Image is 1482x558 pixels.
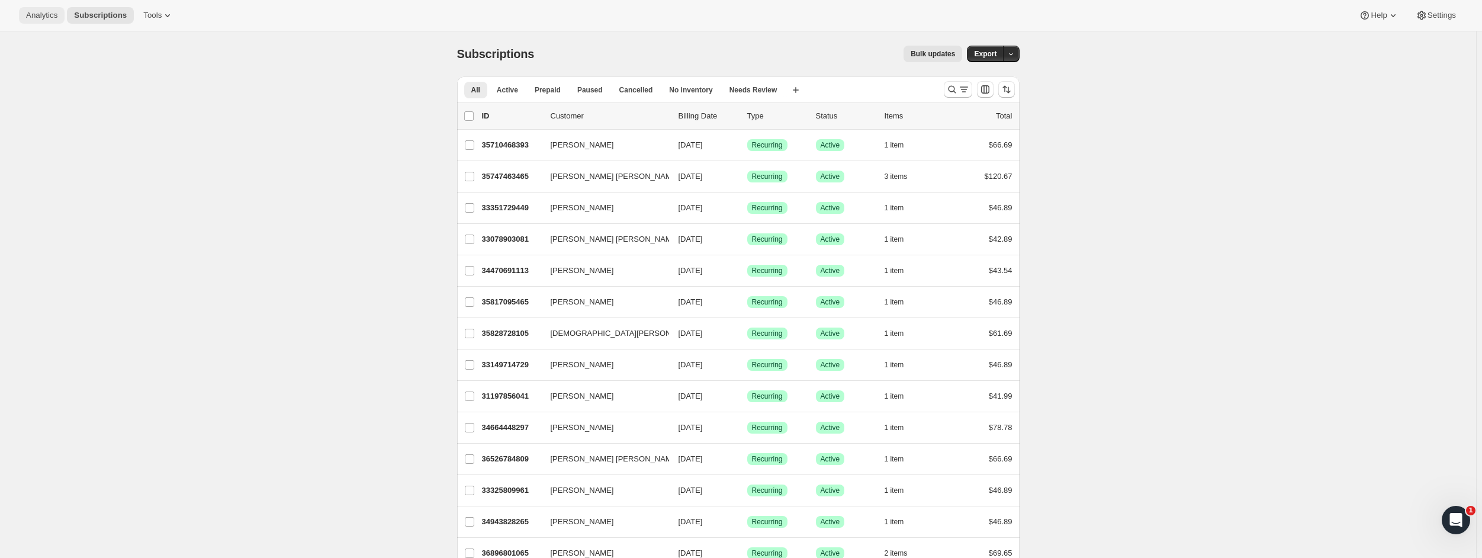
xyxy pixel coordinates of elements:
[989,360,1012,369] span: $46.89
[1442,506,1470,534] iframe: Intercom live chat
[729,85,777,95] span: Needs Review
[752,423,783,432] span: Recurring
[885,360,904,370] span: 1 item
[551,171,679,182] span: [PERSON_NAME] [PERSON_NAME]
[551,390,614,402] span: [PERSON_NAME]
[482,422,541,434] p: 34664448297
[989,203,1012,212] span: $46.89
[482,328,541,339] p: 35828728105
[551,422,614,434] span: [PERSON_NAME]
[885,231,917,248] button: 1 item
[679,454,703,463] span: [DATE]
[544,450,662,469] button: [PERSON_NAME] [PERSON_NAME]
[1409,7,1463,24] button: Settings
[679,517,703,526] span: [DATE]
[482,110,1012,122] div: IDCustomerBilling DateTypeStatusItemsTotal
[482,451,1012,467] div: 36526784809[PERSON_NAME] [PERSON_NAME][DATE]SuccessRecurringSuccessActive1 item$66.69
[482,202,541,214] p: 33351729449
[679,203,703,212] span: [DATE]
[752,235,783,244] span: Recurring
[679,140,703,149] span: [DATE]
[752,140,783,150] span: Recurring
[752,454,783,464] span: Recurring
[885,294,917,310] button: 1 item
[752,486,783,495] span: Recurring
[482,388,1012,405] div: 31197856041[PERSON_NAME][DATE]SuccessRecurringSuccessActive1 item$41.99
[1371,11,1387,20] span: Help
[482,171,541,182] p: 35747463465
[904,46,962,62] button: Bulk updates
[747,110,806,122] div: Type
[679,423,703,432] span: [DATE]
[482,514,1012,530] div: 34943828265[PERSON_NAME][DATE]SuccessRecurringSuccessActive1 item$46.89
[752,360,783,370] span: Recurring
[679,486,703,495] span: [DATE]
[482,482,1012,499] div: 33325809961[PERSON_NAME][DATE]SuccessRecurringSuccessActive1 item$46.89
[821,549,840,558] span: Active
[885,200,917,216] button: 1 item
[482,110,541,122] p: ID
[67,7,134,24] button: Subscriptions
[482,359,541,371] p: 33149714729
[1352,7,1406,24] button: Help
[482,137,1012,153] div: 35710468393[PERSON_NAME][DATE]SuccessRecurringSuccessActive1 item$66.69
[821,423,840,432] span: Active
[821,140,840,150] span: Active
[551,485,614,496] span: [PERSON_NAME]
[482,390,541,402] p: 31197856041
[679,235,703,243] span: [DATE]
[679,110,738,122] p: Billing Date
[551,453,679,465] span: [PERSON_NAME] [PERSON_NAME]
[457,47,535,60] span: Subscriptions
[136,7,181,24] button: Tools
[974,49,996,59] span: Export
[911,49,955,59] span: Bulk updates
[989,140,1012,149] span: $66.69
[482,265,541,277] p: 34470691113
[482,233,541,245] p: 33078903081
[821,392,840,401] span: Active
[885,266,904,275] span: 1 item
[885,517,904,527] span: 1 item
[821,266,840,275] span: Active
[482,296,541,308] p: 35817095465
[885,110,944,122] div: Items
[551,110,669,122] p: Customer
[989,423,1012,432] span: $78.78
[551,359,614,371] span: [PERSON_NAME]
[679,297,703,306] span: [DATE]
[544,261,662,280] button: [PERSON_NAME]
[544,230,662,249] button: [PERSON_NAME] [PERSON_NAME]
[26,11,57,20] span: Analytics
[821,203,840,213] span: Active
[551,265,614,277] span: [PERSON_NAME]
[1466,506,1475,515] span: 1
[752,549,783,558] span: Recurring
[944,81,972,98] button: Search and filter results
[885,203,904,213] span: 1 item
[989,297,1012,306] span: $46.89
[482,231,1012,248] div: 33078903081[PERSON_NAME] [PERSON_NAME][DATE]SuccessRecurringSuccessActive1 item$42.89
[885,423,904,432] span: 1 item
[752,203,783,213] span: Recurring
[482,516,541,528] p: 34943828265
[821,297,840,307] span: Active
[544,355,662,374] button: [PERSON_NAME]
[752,172,783,181] span: Recurring
[885,235,904,244] span: 1 item
[885,297,904,307] span: 1 item
[544,418,662,437] button: [PERSON_NAME]
[679,549,703,557] span: [DATE]
[885,168,921,185] button: 3 items
[885,514,917,530] button: 1 item
[482,325,1012,342] div: 35828728105[DEMOGRAPHIC_DATA][PERSON_NAME][DATE]SuccessRecurringSuccessActive1 item$61.69
[885,357,917,373] button: 1 item
[482,262,1012,279] div: 34470691113[PERSON_NAME][DATE]SuccessRecurringSuccessActive1 item$43.54
[74,11,127,20] span: Subscriptions
[885,451,917,467] button: 1 item
[885,140,904,150] span: 1 item
[885,172,908,181] span: 3 items
[967,46,1004,62] button: Export
[989,549,1012,557] span: $69.65
[471,85,480,95] span: All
